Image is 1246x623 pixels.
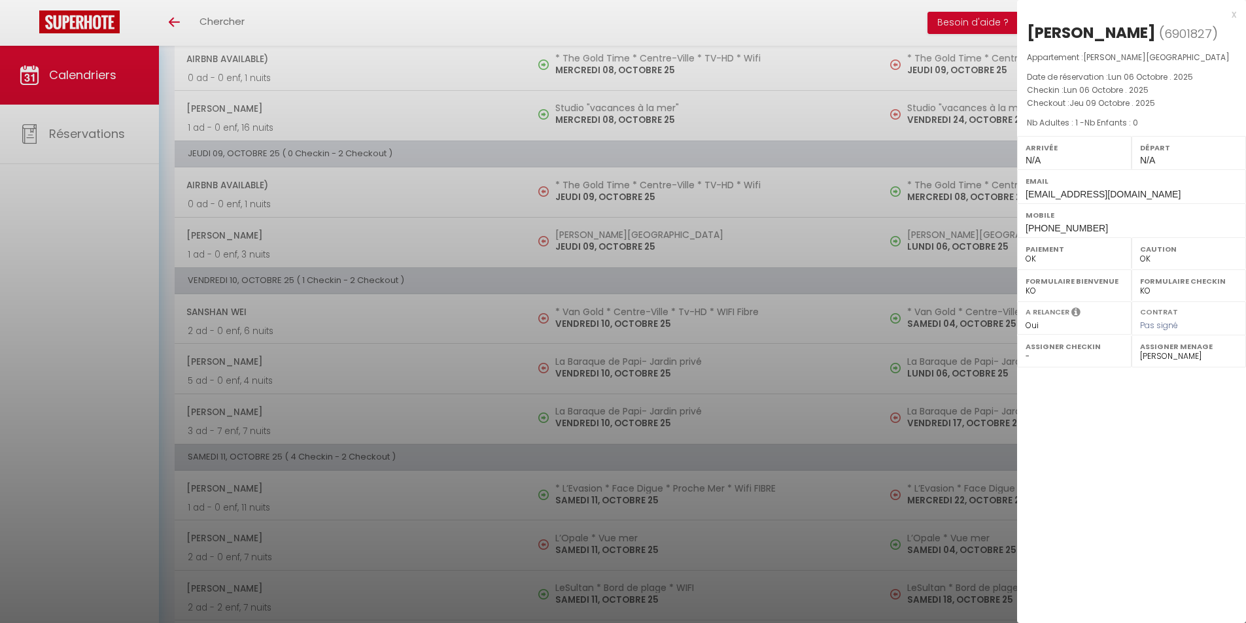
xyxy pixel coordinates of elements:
[1026,209,1237,222] label: Mobile
[1140,275,1237,288] label: Formulaire Checkin
[1159,24,1218,42] span: ( )
[1027,71,1236,84] p: Date de réservation :
[1027,51,1236,64] p: Appartement :
[1026,243,1123,256] label: Paiement
[1026,189,1181,199] span: [EMAIL_ADDRESS][DOMAIN_NAME]
[1140,307,1178,315] label: Contrat
[1164,25,1212,42] span: 6901827
[1108,71,1193,82] span: Lun 06 Octobre . 2025
[1026,340,1123,353] label: Assigner Checkin
[1026,155,1041,165] span: N/A
[1140,243,1237,256] label: Caution
[1140,141,1237,154] label: Départ
[1083,52,1230,63] span: [PERSON_NAME][GEOGRAPHIC_DATA]
[1017,7,1236,22] div: x
[1027,84,1236,97] p: Checkin :
[1027,97,1236,110] p: Checkout :
[1026,175,1237,188] label: Email
[1026,307,1069,318] label: A relancer
[1084,117,1138,128] span: Nb Enfants : 0
[1064,84,1149,95] span: Lun 06 Octobre . 2025
[1026,141,1123,154] label: Arrivée
[1026,275,1123,288] label: Formulaire Bienvenue
[1140,320,1178,331] span: Pas signé
[1027,22,1156,43] div: [PERSON_NAME]
[1140,155,1155,165] span: N/A
[1071,307,1081,321] i: Sélectionner OUI si vous souhaiter envoyer les séquences de messages post-checkout
[1069,97,1155,109] span: Jeu 09 Octobre . 2025
[1026,223,1108,233] span: [PHONE_NUMBER]
[1027,117,1138,128] span: Nb Adultes : 1 -
[1140,340,1237,353] label: Assigner Menage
